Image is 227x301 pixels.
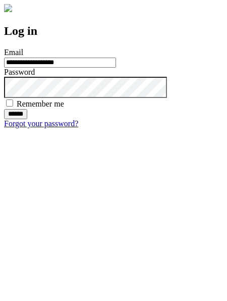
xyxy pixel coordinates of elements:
img: logo-4e3dc11c47720685a147b03b5a06dd966a58ff35d612b21f08c02c0306f2b779.png [4,4,12,12]
h2: Log in [4,24,223,38]
label: Remember me [17,99,64,108]
label: Email [4,48,23,57]
label: Password [4,68,35,76]
a: Forgot your password? [4,119,78,128]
